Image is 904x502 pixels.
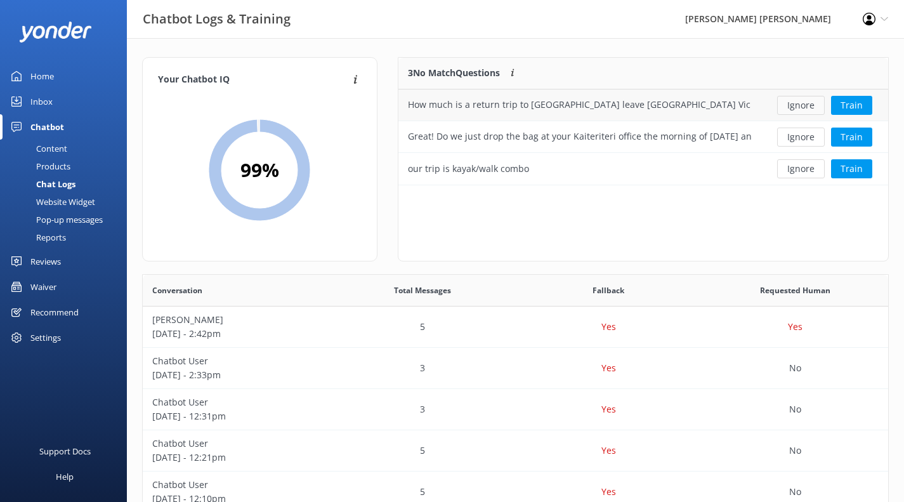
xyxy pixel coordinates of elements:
[420,444,425,458] p: 5
[30,114,64,140] div: Chatbot
[420,485,425,499] p: 5
[143,9,291,29] h3: Chatbot Logs & Training
[152,478,320,492] p: Chatbot User
[19,22,92,43] img: yonder-white-logo.png
[831,96,872,115] button: Train
[152,368,320,382] p: [DATE] - 2:33pm
[394,284,451,296] span: Total Messages
[152,354,320,368] p: Chatbot User
[601,402,616,416] p: Yes
[760,284,830,296] span: Requested Human
[398,89,888,121] div: row
[8,175,127,193] a: Chat Logs
[420,402,425,416] p: 3
[777,128,825,147] button: Ignore
[789,444,801,458] p: No
[788,320,802,334] p: Yes
[408,162,529,176] div: our trip is kayak/walk combo
[152,327,320,341] p: [DATE] - 2:42pm
[8,211,103,228] div: Pop-up messages
[831,159,872,178] button: Train
[8,157,127,175] a: Products
[420,320,425,334] p: 5
[152,437,320,451] p: Chatbot User
[158,73,350,87] h4: Your Chatbot IQ
[39,439,91,464] div: Support Docs
[398,121,888,153] div: row
[143,307,888,348] div: row
[777,159,825,178] button: Ignore
[8,175,75,193] div: Chat Logs
[398,153,888,185] div: row
[152,409,320,423] p: [DATE] - 12:31pm
[8,157,70,175] div: Products
[8,211,127,228] a: Pop-up messages
[408,98,752,112] div: How much is a return trip to [GEOGRAPHIC_DATA] leave [GEOGRAPHIC_DATA] Vic now days [DATE] night ...
[8,140,127,157] a: Content
[152,395,320,409] p: Chatbot User
[789,485,801,499] p: No
[152,313,320,327] p: [PERSON_NAME]
[601,320,616,334] p: Yes
[601,444,616,458] p: Yes
[8,193,95,211] div: Website Widget
[30,89,53,114] div: Inbox
[8,140,67,157] div: Content
[8,228,66,246] div: Reports
[789,361,801,375] p: No
[601,485,616,499] p: Yes
[143,389,888,430] div: row
[143,430,888,472] div: row
[240,155,279,185] h2: 99 %
[30,300,79,325] div: Recommend
[8,193,127,211] a: Website Widget
[30,249,61,274] div: Reviews
[408,66,500,80] p: 3 No Match Questions
[30,325,61,350] div: Settings
[30,274,56,300] div: Waiver
[56,464,74,489] div: Help
[777,96,825,115] button: Ignore
[398,89,888,185] div: grid
[789,402,801,416] p: No
[420,361,425,375] p: 3
[601,361,616,375] p: Yes
[831,128,872,147] button: Train
[593,284,624,296] span: Fallback
[408,129,752,143] div: Great! Do we just drop the bag at your Kaiteriteri office the morning of [DATE] and pay to have i...
[8,228,127,246] a: Reports
[152,284,202,296] span: Conversation
[143,348,888,389] div: row
[30,63,54,89] div: Home
[152,451,320,465] p: [DATE] - 12:21pm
